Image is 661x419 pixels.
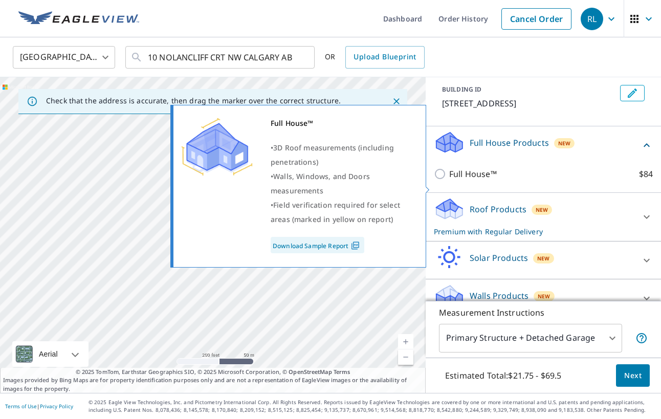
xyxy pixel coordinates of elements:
[271,141,413,169] div: •
[442,85,481,94] p: BUILDING ID
[398,349,413,365] a: Current Level 17, Zoom Out
[271,198,413,227] div: •
[616,364,650,387] button: Next
[442,97,616,109] p: [STREET_ADDRESS]
[89,399,656,414] p: © 2025 Eagle View Technologies, Inc. and Pictometry International Corp. All Rights Reserved. Repo...
[470,137,549,149] p: Full House Products
[36,341,61,367] div: Aerial
[470,203,526,215] p: Roof Products
[271,169,413,198] div: •
[558,139,570,147] span: New
[434,197,653,237] div: Roof ProductsNewPremium with Regular Delivery
[46,96,341,105] p: Check that the address is accurate, then drag the marker over the correct structure.
[470,290,528,302] p: Walls Products
[449,168,497,180] p: Full House™
[390,95,403,108] button: Close
[434,283,653,313] div: Walls ProductsNew
[12,341,89,367] div: Aerial
[624,369,642,382] span: Next
[348,241,362,250] img: Pdf Icon
[537,254,549,262] span: New
[76,368,350,377] span: © 2025 TomTom, Earthstar Geographics SIO, © 2025 Microsoft Corporation, ©
[434,246,653,275] div: Solar ProductsNew
[325,46,425,69] div: OR
[434,130,653,160] div: Full House ProductsNew
[437,364,570,387] p: Estimated Total: $21.75 - $69.5
[5,403,73,409] p: |
[345,46,424,69] a: Upload Blueprint
[271,143,394,167] span: 3D Roof measurements (including penetrations)
[434,226,634,237] p: Premium with Regular Delivery
[181,116,253,178] img: Premium
[271,171,370,195] span: Walls, Windows, and Doors measurements
[334,368,350,376] a: Terms
[271,237,364,253] a: Download Sample Report
[398,334,413,349] a: Current Level 17, Zoom In
[470,252,528,264] p: Solar Products
[18,11,139,27] img: EV Logo
[620,85,645,101] button: Edit building 1
[148,43,294,72] input: Search by address or latitude-longitude
[538,292,550,300] span: New
[581,8,603,30] div: RL
[501,8,571,30] a: Cancel Order
[271,116,413,130] div: Full House™
[536,206,548,214] span: New
[635,332,648,344] span: Your report will include the primary structure and a detached garage if one exists.
[639,168,653,180] p: $84
[13,43,115,72] div: [GEOGRAPHIC_DATA]
[271,200,400,224] span: Field verification required for select areas (marked in yellow on report)
[354,51,416,63] span: Upload Blueprint
[439,324,622,352] div: Primary Structure + Detached Garage
[5,403,37,410] a: Terms of Use
[40,403,73,410] a: Privacy Policy
[289,368,332,376] a: OpenStreetMap
[439,306,648,319] p: Measurement Instructions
